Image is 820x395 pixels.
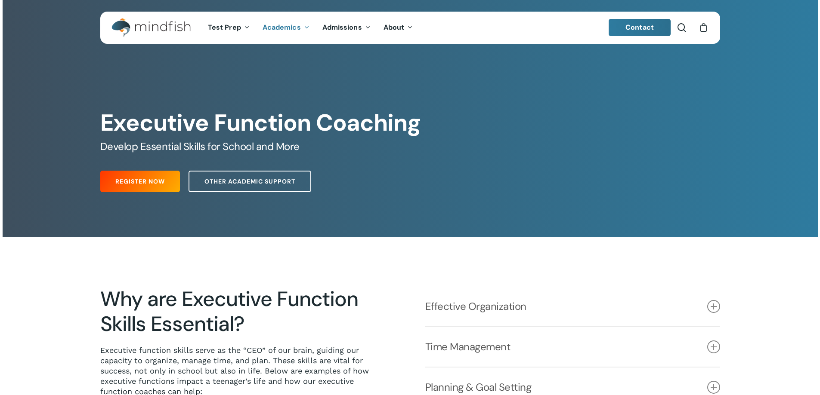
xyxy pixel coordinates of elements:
a: Register Now [100,171,180,192]
span: Register Now [115,177,165,186]
a: Effective Organization [425,287,720,326]
a: Contact [609,19,671,36]
h5: Develop Essential Skills for School and More [100,140,720,153]
span: About [384,23,405,32]
h1: Executive Function Coaching [100,109,720,137]
a: Academics [256,24,316,31]
nav: Main Menu [201,12,419,44]
header: Main Menu [100,12,720,44]
span: Other Academic Support [204,177,295,186]
span: Test Prep [208,23,241,32]
a: Test Prep [201,24,256,31]
a: About [377,24,420,31]
span: Academics [263,23,301,32]
h2: Why are Executive Function Skills Essential? [100,287,374,337]
span: Admissions [322,23,362,32]
span: Contact [625,23,654,32]
a: Time Management [425,327,720,367]
a: Other Academic Support [189,171,311,192]
a: Admissions [316,24,377,31]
